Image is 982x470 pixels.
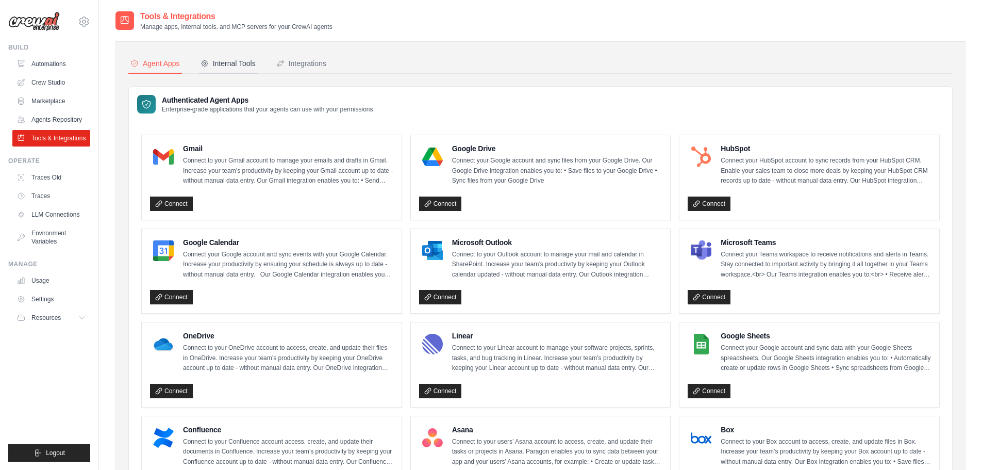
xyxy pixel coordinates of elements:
[183,331,393,341] h4: OneDrive
[198,54,258,74] button: Internal Tools
[422,428,443,448] img: Asana Logo
[721,237,931,248] h4: Microsoft Teams
[422,240,443,261] img: Microsoft Outlook Logo
[153,428,174,448] img: Confluence Logo
[419,197,462,211] a: Connect
[721,425,931,435] h4: Box
[183,143,393,154] h4: Gmail
[274,54,328,74] button: Integrations
[721,437,931,467] p: Connect to your Box account to access, create, and update files in Box. Increase your team’s prod...
[183,425,393,435] h4: Confluence
[276,58,326,69] div: Integrations
[162,105,373,114] p: Enterprise-grade applications that your agents can use with your permissions
[183,437,393,467] p: Connect to your Confluence account access, create, and update their documents in Confluence. Incr...
[419,290,462,304] a: Connect
[691,428,711,448] img: Box Logo
[12,310,90,326] button: Resources
[46,449,65,457] span: Logout
[688,384,730,398] a: Connect
[452,237,662,248] h4: Microsoft Outlook
[688,197,730,211] a: Connect
[183,343,393,374] p: Connect to your OneDrive account to access, create, and update their files in OneDrive. Increase ...
[12,56,90,72] a: Automations
[721,156,931,186] p: Connect your HubSpot account to sync records from your HubSpot CRM. Enable your sales team to clo...
[12,291,90,307] a: Settings
[12,74,90,91] a: Crew Studio
[452,143,662,154] h4: Google Drive
[12,111,90,128] a: Agents Repository
[153,147,174,167] img: Gmail Logo
[691,147,711,167] img: HubSpot Logo
[452,250,662,280] p: Connect to your Outlook account to manage your mail and calendar in SharePoint. Increase your tea...
[691,240,711,261] img: Microsoft Teams Logo
[183,156,393,186] p: Connect to your Gmail account to manage your emails and drafts in Gmail. Increase your team’s pro...
[8,444,90,462] button: Logout
[8,157,90,165] div: Operate
[8,43,90,52] div: Build
[721,143,931,154] h4: HubSpot
[422,334,443,354] img: Linear Logo
[12,130,90,147] a: Tools & Integrations
[688,290,730,304] a: Connect
[721,331,931,341] h4: Google Sheets
[140,23,332,31] p: Manage apps, internal tools, and MCP servers for your CrewAI agents
[201,58,256,69] div: Internal Tools
[691,334,711,354] img: Google Sheets Logo
[162,95,373,105] h3: Authenticated Agent Apps
[8,12,60,31] img: Logo
[12,188,90,204] a: Traces
[452,437,662,467] p: Connect to your users’ Asana account to access, create, and update their tasks or projects in Asa...
[12,93,90,109] a: Marketplace
[452,425,662,435] h4: Asana
[12,225,90,250] a: Environment Variables
[183,237,393,248] h4: Google Calendar
[12,272,90,289] a: Usage
[140,10,332,23] h2: Tools & Integrations
[150,384,193,398] a: Connect
[12,206,90,223] a: LLM Connections
[150,197,193,211] a: Connect
[31,314,61,322] span: Resources
[183,250,393,280] p: Connect your Google account and sync events with your Google Calendar. Increase your productivity...
[8,260,90,268] div: Manage
[150,290,193,304] a: Connect
[721,343,931,374] p: Connect your Google account and sync data with your Google Sheets spreadsheets. Our Google Sheets...
[452,343,662,374] p: Connect to your Linear account to manage your software projects, sprints, tasks, and bug tracking...
[422,147,443,167] img: Google Drive Logo
[419,384,462,398] a: Connect
[153,334,174,354] img: OneDrive Logo
[721,250,931,280] p: Connect your Teams workspace to receive notifications and alerts in Teams. Stay connected to impo...
[153,240,174,261] img: Google Calendar Logo
[452,331,662,341] h4: Linear
[128,54,182,74] button: Agent Apps
[130,58,180,69] div: Agent Apps
[452,156,662,186] p: Connect your Google account and sync files from your Google Drive. Our Google Drive integration e...
[12,169,90,186] a: Traces Old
